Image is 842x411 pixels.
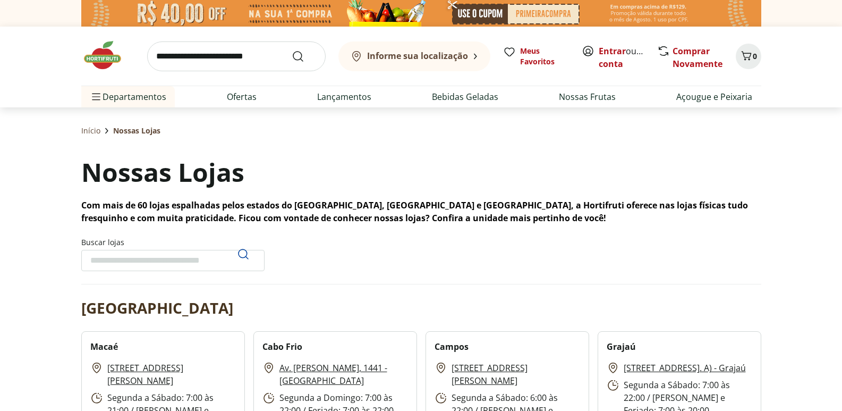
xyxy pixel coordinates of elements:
h2: Grajaú [607,340,636,353]
button: Informe sua localização [338,41,490,71]
button: Pesquisar [231,241,256,267]
p: Com mais de 60 lojas espalhadas pelos estados do [GEOGRAPHIC_DATA], [GEOGRAPHIC_DATA] e [GEOGRAPH... [81,199,761,224]
a: Comprar Novamente [673,45,722,70]
h2: [GEOGRAPHIC_DATA] [81,297,233,318]
a: Meus Favoritos [503,46,569,67]
a: [STREET_ADDRESS][PERSON_NAME] [107,362,236,387]
button: Menu [90,84,103,110]
label: Buscar lojas [81,237,265,271]
a: Lançamentos [317,90,371,103]
span: Meus Favoritos [520,46,569,67]
a: Início [81,125,100,136]
h2: Macaé [90,340,118,353]
span: Nossas Lojas [113,125,160,136]
button: Submit Search [292,50,317,63]
a: Entrar [599,45,626,57]
span: 0 [753,51,757,61]
a: Ofertas [227,90,257,103]
a: [STREET_ADDRESS]. A) - Grajaú [624,362,746,374]
a: Bebidas Geladas [432,90,498,103]
h2: Cabo Frio [262,340,302,353]
span: Departamentos [90,84,166,110]
span: ou [599,45,646,70]
button: Carrinho [736,44,761,69]
input: Buscar lojasPesquisar [81,250,265,271]
h2: Campos [435,340,469,353]
img: Hortifruti [81,39,134,71]
a: Açougue e Peixaria [676,90,752,103]
a: [STREET_ADDRESS][PERSON_NAME] [452,362,580,387]
b: Informe sua localização [367,50,468,62]
a: Nossas Frutas [559,90,616,103]
input: search [147,41,326,71]
a: Criar conta [599,45,657,70]
h1: Nossas Lojas [81,154,244,190]
a: Av. [PERSON_NAME], 1441 - [GEOGRAPHIC_DATA] [279,362,408,387]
